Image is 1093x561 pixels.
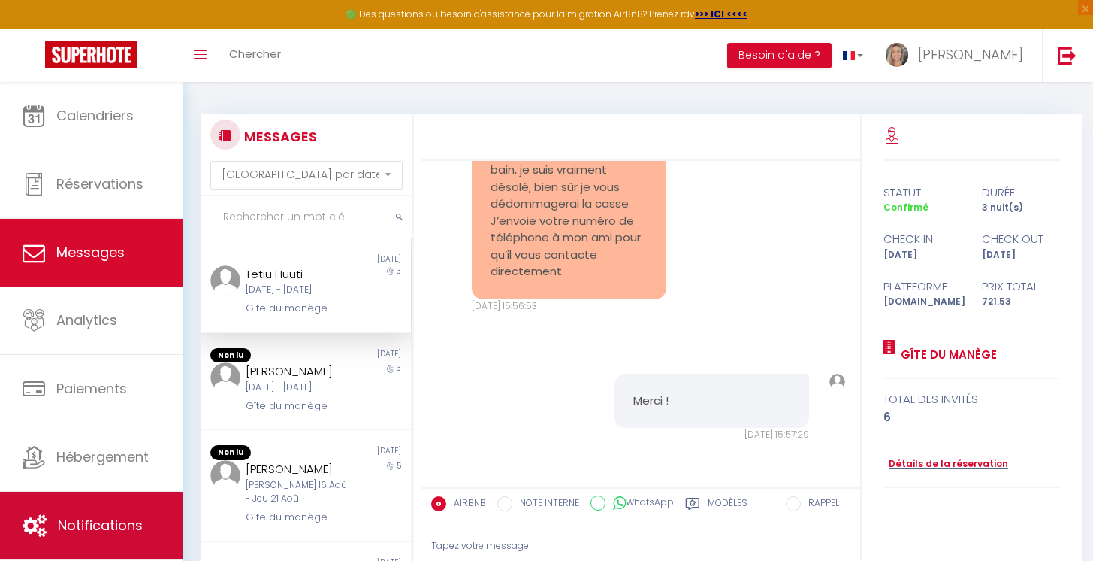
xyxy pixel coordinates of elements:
[446,496,486,513] label: AIRBNB
[210,445,251,460] span: Non lu
[56,379,127,398] span: Paiements
[874,183,971,202] div: statut
[201,196,412,238] input: Rechercher un mot clé
[695,8,747,20] a: >>> ICI <<<<
[708,496,747,515] label: Modèles
[895,346,997,364] a: Gîte du manège
[246,283,349,297] div: [DATE] - [DATE]
[727,43,832,68] button: Besoin d'aide ?
[56,447,149,466] span: Hébergement
[306,445,411,460] div: [DATE]
[58,516,143,535] span: Notifications
[246,362,349,381] div: [PERSON_NAME]
[886,43,908,68] img: ...
[218,29,292,82] a: Chercher
[971,295,1069,309] div: 721.53
[801,496,839,513] label: RAPPEL
[246,399,349,414] div: Gîte du manège
[229,46,281,62] span: Chercher
[829,374,845,390] img: ...
[874,248,971,262] div: [DATE]
[971,183,1069,202] div: durée
[246,510,349,525] div: Gîte du manège
[56,243,125,262] span: Messages
[874,277,971,296] div: Plateforme
[874,230,971,248] div: check in
[306,348,411,363] div: [DATE]
[306,253,411,265] div: [DATE]
[397,362,401,374] span: 3
[883,201,928,214] span: Confirmé
[883,408,1060,426] div: 6
[971,230,1069,248] div: check out
[883,457,1008,472] a: Détails de la réservation
[1058,46,1076,65] img: logout
[246,478,349,507] div: [PERSON_NAME] 16 Aoû - Jeu 21 Aoû
[246,460,349,478] div: [PERSON_NAME]
[246,265,349,284] div: Tetiu Huuti
[472,299,666,314] div: [DATE] 15:56:53
[614,428,809,442] div: [DATE] 15:57:29
[397,265,401,277] span: 3
[512,496,579,513] label: NOTE INTERNE
[45,41,137,68] img: Super Booking
[971,277,1069,296] div: Prix total
[210,265,240,296] img: ...
[918,45,1023,64] span: [PERSON_NAME]
[210,362,240,393] img: ...
[633,393,790,410] pre: Merci !
[971,201,1069,215] div: 3 nuit(s)
[210,348,251,363] span: Non lu
[605,496,674,512] label: WhatsApp
[883,390,1060,408] div: total des invités
[240,120,317,153] h3: MESSAGES
[56,174,143,193] span: Réservations
[56,106,134,125] span: Calendriers
[210,460,240,490] img: ...
[874,29,1042,82] a: ... [PERSON_NAME]
[971,248,1069,262] div: [DATE]
[874,295,971,309] div: [DOMAIN_NAME]
[56,311,117,329] span: Analytics
[246,381,349,395] div: [DATE] - [DATE]
[246,301,349,316] div: Gîte du manège
[397,460,401,472] span: 5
